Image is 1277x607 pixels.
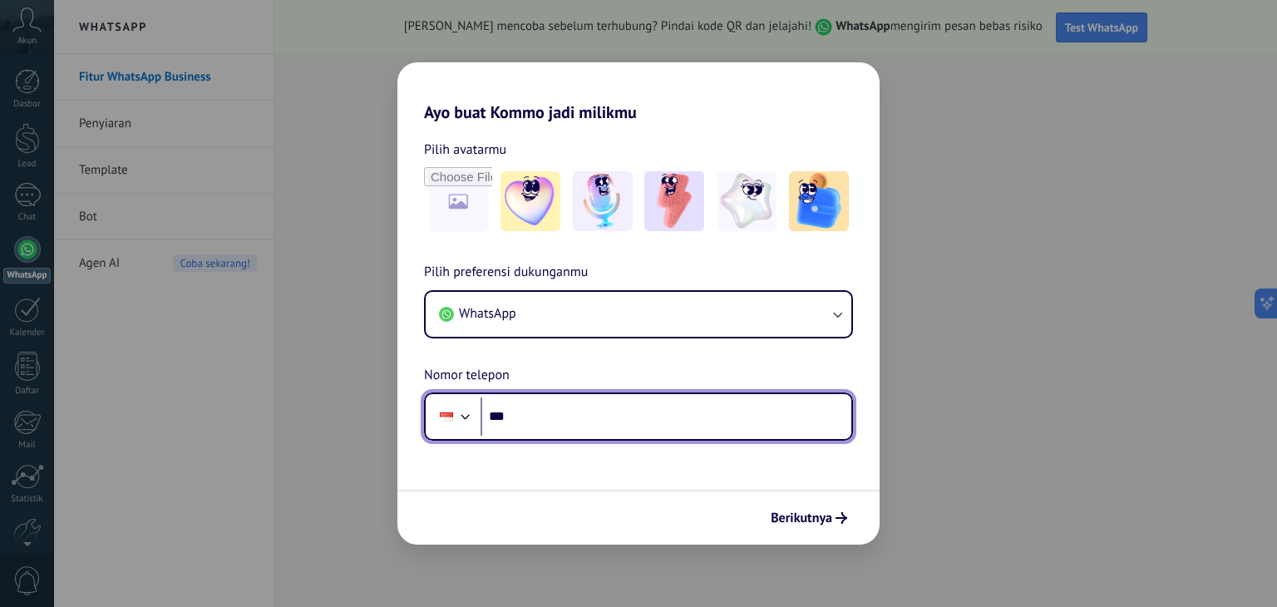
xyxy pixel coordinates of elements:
span: Pilih avatarmu [424,139,506,160]
img: -3.jpeg [644,171,704,231]
img: -5.jpeg [789,171,849,231]
img: -2.jpeg [573,171,633,231]
button: Berikutnya [763,504,855,532]
h2: Ayo buat Kommo jadi milikmu [397,62,880,122]
span: Pilih preferensi dukunganmu [424,262,588,284]
span: Berikutnya [771,512,832,524]
span: WhatsApp [459,305,516,322]
img: -1.jpeg [500,171,560,231]
button: WhatsApp [426,292,851,337]
span: Nomor telepon [424,365,510,387]
img: -4.jpeg [717,171,777,231]
div: Indonesia: + 62 [431,399,462,434]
